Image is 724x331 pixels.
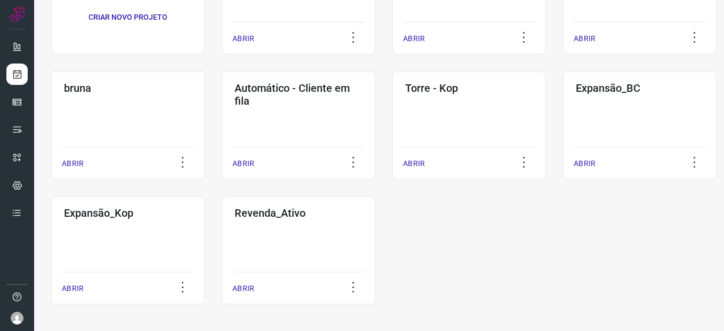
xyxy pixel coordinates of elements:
h3: Revenda_Ativo [235,207,363,219]
p: ABRIR [62,158,84,169]
h3: Torre - Kop [405,82,533,94]
h3: Expansão_Kop [64,207,192,219]
img: avatar-user-boy.jpg [11,312,23,325]
p: ABRIR [232,283,254,294]
p: ABRIR [574,33,596,44]
img: Logo [9,6,25,22]
p: ABRIR [232,158,254,169]
p: ABRIR [403,158,425,169]
p: ABRIR [62,283,84,294]
h3: Expansão_BC [576,82,704,94]
h3: Automático - Cliente em fila [235,82,363,107]
h3: bruna [64,82,192,94]
p: ABRIR [403,33,425,44]
p: ABRIR [232,33,254,44]
p: ABRIR [574,158,596,169]
p: CRIAR NOVO PROJETO [89,12,167,23]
